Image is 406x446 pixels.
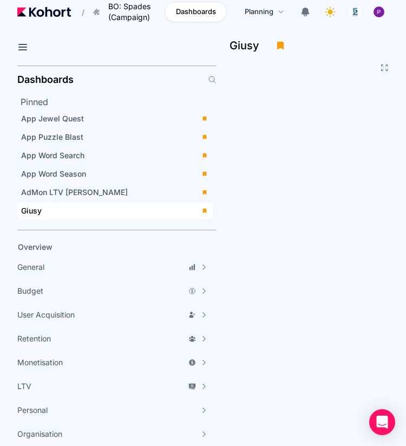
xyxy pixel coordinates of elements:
a: App Word Search [17,147,213,164]
span: / [73,7,84,18]
span: AdMon LTV [PERSON_NAME] [21,188,128,197]
span: LTV [17,381,31,392]
h3: Giusy [230,40,266,51]
a: Giusy [17,203,213,219]
span: Overview [18,242,53,251]
h2: Pinned [21,95,217,108]
img: logo_logo_images_1_20240607072359498299_20240828135028712857.jpeg [350,7,361,17]
img: Kohort logo [17,7,71,17]
a: App Jewel Quest [17,111,213,127]
span: Budget [17,286,43,296]
button: Fullscreen [380,63,389,72]
span: App Word Season [21,169,86,178]
span: Monetisation [17,357,63,368]
h2: Dashboards [17,75,74,85]
a: App Word Season [17,166,213,182]
a: Planning [233,2,296,22]
div: Open Intercom Messenger [369,409,395,435]
span: Planning [245,7,273,17]
a: Overview [14,239,198,255]
a: AdMon LTV [PERSON_NAME] [17,184,213,201]
span: General [17,262,44,273]
span: Organisation [17,429,62,439]
span: Retention [17,333,51,344]
span: Personal [17,405,48,416]
span: Giusy [21,206,42,215]
a: App Puzzle Blast [17,129,213,145]
span: Dashboards [176,7,216,17]
span: App Puzzle Blast [21,132,83,141]
span: App Word Search [21,151,84,160]
a: Dashboards [165,2,227,22]
span: User Acquisition [17,309,75,320]
span: App Jewel Quest [21,114,84,123]
span: BO: Spades (Campaign) [106,1,153,23]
